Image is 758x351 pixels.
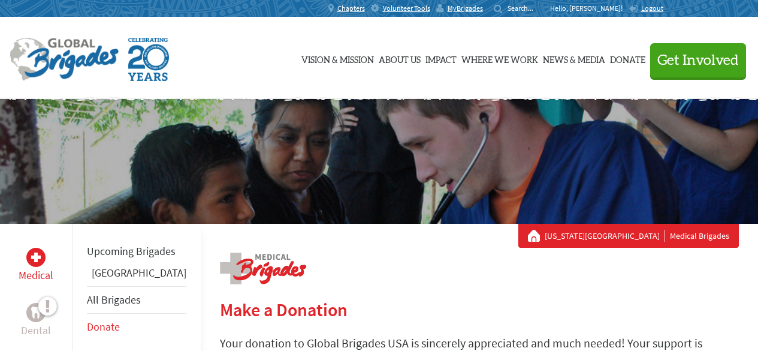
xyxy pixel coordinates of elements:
a: Where We Work [461,28,538,88]
img: Global Brigades Celebrating 20 Years [128,38,169,81]
a: [GEOGRAPHIC_DATA] [92,266,186,280]
a: Donate [87,320,120,334]
div: Medical [26,248,46,267]
a: Impact [425,28,457,88]
a: Donate [610,28,645,88]
span: Get Involved [657,53,739,68]
li: Donate [87,314,186,340]
img: Dental [31,307,41,318]
a: MedicalMedical [19,248,53,284]
img: Global Brigades Logo [10,38,119,81]
span: Logout [641,4,663,13]
a: About Us [379,28,421,88]
a: [US_STATE][GEOGRAPHIC_DATA] [545,230,665,242]
div: Dental [26,303,46,322]
a: Logout [629,4,663,13]
li: All Brigades [87,286,186,314]
p: Hello, [PERSON_NAME]! [550,4,629,13]
p: Medical [19,267,53,284]
a: Vision & Mission [301,28,374,88]
span: Chapters [337,4,365,13]
img: Medical [31,253,41,262]
input: Search... [508,4,542,13]
h2: Make a Donation [220,299,739,320]
a: DentalDental [21,303,51,339]
div: Medical Brigades [528,230,729,242]
button: Get Involved [650,43,746,77]
a: Upcoming Brigades [87,244,176,258]
p: Dental [21,322,51,339]
li: Upcoming Brigades [87,238,186,265]
span: MyBrigades [448,4,483,13]
a: News & Media [543,28,605,88]
a: All Brigades [87,293,141,307]
span: Volunteer Tools [383,4,430,13]
li: Guatemala [87,265,186,286]
img: logo-medical.png [220,253,306,284]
